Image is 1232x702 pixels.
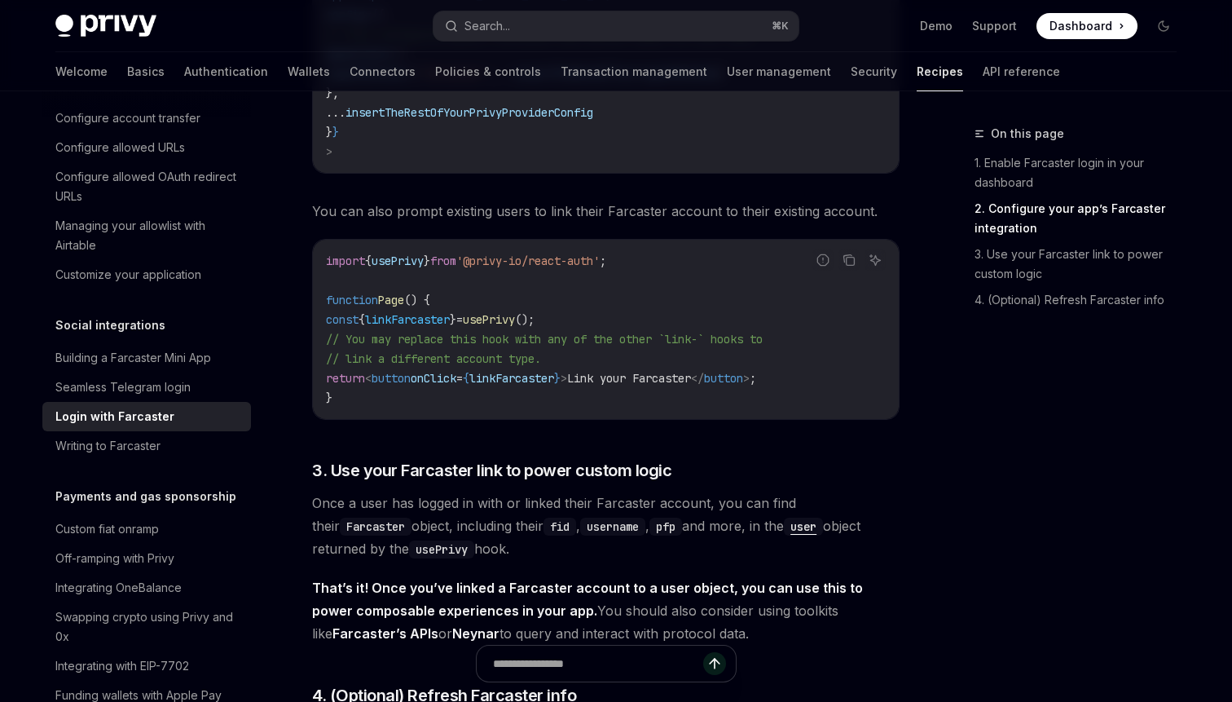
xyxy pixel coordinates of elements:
[456,254,600,268] span: '@privy-io/react-auth'
[456,312,463,327] span: =
[600,254,606,268] span: ;
[55,265,201,285] div: Customize your application
[372,371,411,386] span: button
[55,487,236,506] h5: Payments and gas sponsorship
[704,371,743,386] span: button
[326,254,365,268] span: import
[1049,18,1112,34] span: Dashboard
[345,105,593,120] span: insertTheRestOfYourPrivyProviderConfig
[972,18,1017,34] a: Support
[312,580,863,619] strong: That’s it! Once you’ve linked a Farcaster account to a user object, you can use this to power com...
[42,104,251,133] a: Configure account transfer
[464,16,510,36] div: Search...
[42,133,251,162] a: Configure allowed URLs
[784,518,823,534] a: user
[312,492,900,560] span: Once a user has logged in with or linked their Farcaster account, you can find their object, incl...
[332,125,339,139] span: }
[975,150,1190,196] a: 1. Enable Farcaster login in your dashboard
[784,518,823,536] code: user
[42,514,251,544] a: Custom fiat onramp
[920,18,953,34] a: Demo
[365,371,372,386] span: <
[55,52,108,91] a: Welcome
[332,625,438,642] a: Farcaster’s APIs
[727,52,831,91] a: User management
[55,316,165,335] h5: Social integrations
[1036,13,1137,39] a: Dashboard
[326,391,332,405] span: }
[691,371,704,386] span: </
[288,52,330,91] a: Wallets
[543,518,576,536] code: fid
[55,167,241,206] div: Configure allowed OAuth redirect URLs
[326,144,332,159] span: >
[703,652,726,675] button: Send message
[55,656,189,676] div: Integrating with EIP-7702
[312,576,900,645] span: You should also consider using toolkits like or to query and interact with protocol data.
[326,105,345,120] span: ...
[42,603,251,651] a: Swapping crypto using Privy and 0x
[1151,13,1177,39] button: Toggle dark mode
[456,371,463,386] span: =
[812,249,834,271] button: Report incorrect code
[326,312,359,327] span: const
[42,373,251,402] a: Seamless Telegram login
[326,293,378,307] span: function
[411,371,456,386] span: onClick
[649,518,682,536] code: pfp
[326,86,339,100] span: },
[55,519,159,539] div: Custom fiat onramp
[350,52,416,91] a: Connectors
[42,651,251,681] a: Integrating with EIP-7702
[450,312,456,327] span: }
[326,332,763,347] span: // You may replace this hook with any of the other `link-` hooks to
[42,431,251,461] a: Writing to Farcaster
[435,52,541,91] a: Policies & controls
[55,108,200,128] div: Configure account transfer
[404,293,430,307] span: () {
[55,348,211,368] div: Building a Farcaster Mini App
[42,211,251,260] a: Managing your allowlist with Airtable
[469,371,554,386] span: linkFarcaster
[772,20,789,33] span: ⌘ K
[184,52,268,91] a: Authentication
[983,52,1060,91] a: API reference
[743,371,750,386] span: >
[55,436,161,456] div: Writing to Farcaster
[378,293,404,307] span: Page
[127,52,165,91] a: Basics
[424,254,430,268] span: }
[55,407,174,426] div: Login with Farcaster
[463,312,515,327] span: usePrivy
[326,371,365,386] span: return
[312,200,900,223] span: You can also prompt existing users to link their Farcaster account to their existing account.
[975,287,1190,313] a: 4. (Optional) Refresh Farcaster info
[838,249,860,271] button: Copy the contents from the code block
[561,371,567,386] span: >
[463,371,469,386] span: {
[42,573,251,603] a: Integrating OneBalance
[55,377,191,397] div: Seamless Telegram login
[326,351,541,366] span: // link a different account type.
[567,371,691,386] span: Link your Farcaster
[917,52,963,91] a: Recipes
[561,52,707,91] a: Transaction management
[365,312,450,327] span: linkFarcaster
[554,371,561,386] span: }
[430,254,456,268] span: from
[55,15,156,38] img: dark logo
[750,371,756,386] span: ;
[312,459,671,482] span: 3. Use your Farcaster link to power custom logic
[580,518,645,536] code: username
[55,549,174,568] div: Off-ramping with Privy
[55,578,182,598] div: Integrating OneBalance
[359,312,365,327] span: {
[42,544,251,573] a: Off-ramping with Privy
[991,124,1064,143] span: On this page
[42,402,251,431] a: Login with Farcaster
[42,343,251,373] a: Building a Farcaster Mini App
[365,254,372,268] span: {
[975,241,1190,287] a: 3. Use your Farcaster link to power custom logic
[42,260,251,289] a: Customize your application
[55,607,241,647] div: Swapping crypto using Privy and 0x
